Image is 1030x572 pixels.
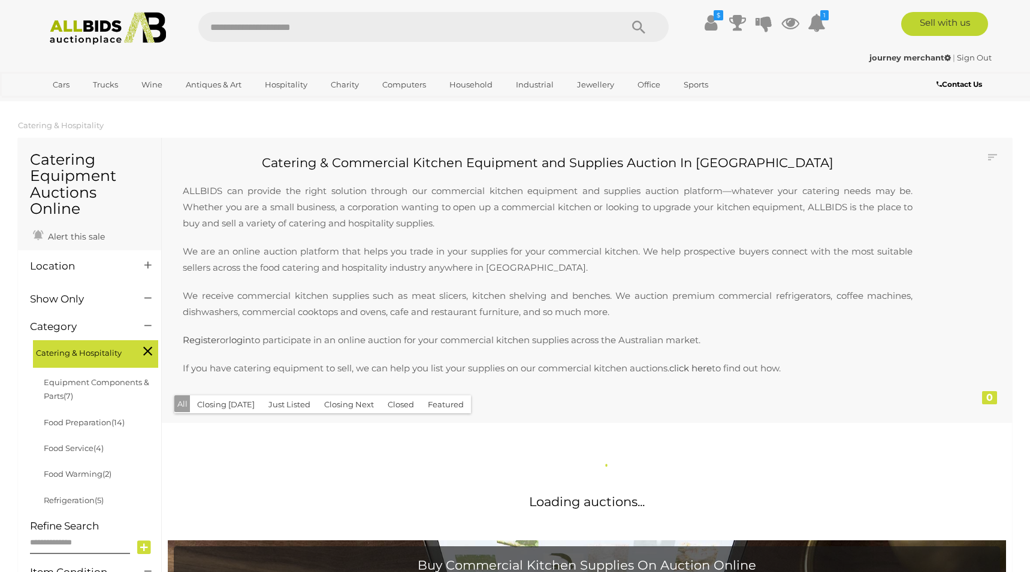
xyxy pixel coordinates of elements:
[111,417,125,427] span: (14)
[820,10,829,20] i: 1
[171,243,925,276] p: We are an online auction platform that helps you trade in your supplies for your commercial kitch...
[45,95,146,114] a: [GEOGRAPHIC_DATA]
[676,75,716,95] a: Sports
[93,443,104,453] span: (4)
[957,53,992,62] a: Sign Out
[261,395,318,414] button: Just Listed
[30,226,108,244] a: Alert this sale
[569,75,622,95] a: Jewellery
[869,53,953,62] a: journey merchant
[44,469,111,479] a: Food Warming(2)
[937,80,982,89] b: Contact Us
[257,75,315,95] a: Hospitality
[380,395,421,414] button: Closed
[171,332,925,348] p: or to participate in an online auction for your commercial kitchen supplies across the Australian...
[171,360,925,376] p: If you have catering equipment to sell, we can help you list your supplies on our commercial kitc...
[374,75,434,95] a: Computers
[953,53,955,62] span: |
[45,75,77,95] a: Cars
[442,75,500,95] a: Household
[30,152,149,217] h1: Catering Equipment Auctions Online
[171,156,925,170] h2: Catering & Commercial Kitchen Equipment and Supplies Auction In [GEOGRAPHIC_DATA]
[869,53,951,62] strong: journey merchant
[630,75,668,95] a: Office
[323,75,367,95] a: Charity
[36,343,126,360] span: Catering & Hospitality
[421,395,471,414] button: Featured
[982,391,997,404] div: 0
[190,395,262,414] button: Closing [DATE]
[85,75,126,95] a: Trucks
[171,287,925,320] p: We receive commercial kitchen supplies such as meat slicers, kitchen shelving and benches. We auc...
[44,443,104,453] a: Food Service(4)
[30,293,126,305] h4: Show Only
[669,362,712,374] a: click here
[45,231,105,242] span: Alert this sale
[30,520,158,532] h4: Refine Search
[808,12,826,34] a: 1
[171,171,925,231] p: ALLBIDS can provide the right solution through our commercial kitchen equipment and supplies auct...
[937,78,985,91] a: Contact Us
[44,417,125,427] a: Food Preparation(14)
[180,558,994,572] h2: Buy Commercial Kitchen Supplies On Auction Online
[714,10,723,20] i: $
[44,377,149,401] a: Equipment Components & Parts(7)
[529,494,645,509] span: Loading auctions...
[18,120,104,130] a: Catering & Hospitality
[43,12,173,45] img: Allbids.com.au
[30,261,126,272] h4: Location
[702,12,720,34] a: $
[64,391,73,401] span: (7)
[609,12,669,42] button: Search
[229,334,251,346] a: login
[30,321,126,332] h4: Category
[102,469,111,479] span: (2)
[508,75,561,95] a: Industrial
[901,12,988,36] a: Sell with us
[134,75,170,95] a: Wine
[174,395,191,413] button: All
[178,75,249,95] a: Antiques & Art
[44,495,104,505] a: Refrigeration(5)
[317,395,381,414] button: Closing Next
[95,495,104,505] span: (5)
[183,334,220,346] a: Register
